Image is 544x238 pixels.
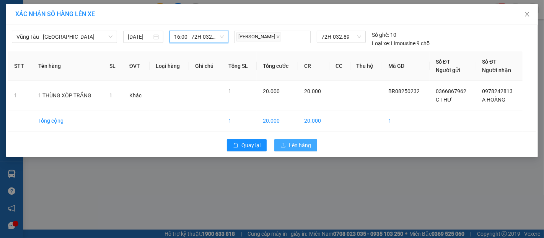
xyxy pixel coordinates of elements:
[276,35,280,39] span: close
[222,51,257,81] th: Tổng SL
[263,88,280,94] span: 20.000
[524,11,530,17] span: close
[227,139,267,151] button: rollbackQuay lại
[382,110,430,131] td: 1
[482,88,513,94] span: 0978242813
[372,31,396,39] div: 10
[16,31,112,43] span: Vũng Tàu - Sân Bay
[109,92,112,98] span: 1
[482,59,497,65] span: Số ĐT
[228,88,231,94] span: 1
[103,51,123,81] th: SL
[436,59,450,65] span: Số ĐT
[482,67,511,73] span: Người nhận
[372,39,390,48] span: Loại xe:
[4,41,53,67] li: VP VP 36 [PERSON_NAME] - Bà Rịa
[257,51,298,81] th: Tổng cước
[53,41,102,67] li: VP VP 184 [PERSON_NAME] - HCM
[32,110,103,131] td: Tổng cộng
[516,4,538,25] button: Close
[189,51,222,81] th: Ghi chú
[329,51,350,81] th: CC
[289,141,311,149] span: Lên hàng
[8,81,32,110] td: 1
[298,110,330,131] td: 20.000
[436,97,452,103] span: C THƯ
[382,51,430,81] th: Mã GD
[128,33,152,41] input: 15/08/2025
[298,51,330,81] th: CR
[372,31,389,39] span: Số ghế:
[436,67,460,73] span: Người gửi
[257,110,298,131] td: 20.000
[233,143,238,149] span: rollback
[32,81,103,110] td: 1 THÙNG XỐP TRẮNG
[436,88,466,94] span: 0366867962
[241,141,261,149] span: Quay lại
[304,88,321,94] span: 20.000
[8,51,32,81] th: STT
[4,4,111,33] li: Anh Quốc Limousine
[321,31,361,43] span: 72H-032.89
[388,88,420,94] span: BR08250232
[372,39,430,48] div: Limousine 9 chỗ
[32,51,103,81] th: Tên hàng
[123,51,150,81] th: ĐVT
[174,31,224,43] span: 16:00 - 72H-032.89
[123,81,150,110] td: Khác
[150,51,189,81] th: Loại hàng
[274,139,317,151] button: uploadLên hàng
[280,143,286,149] span: upload
[350,51,383,81] th: Thu hộ
[482,97,506,103] span: A HOÀNG
[15,10,95,18] span: XÁC NHẬN SỐ HÀNG LÊN XE
[222,110,257,131] td: 1
[236,33,281,41] span: [PERSON_NAME]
